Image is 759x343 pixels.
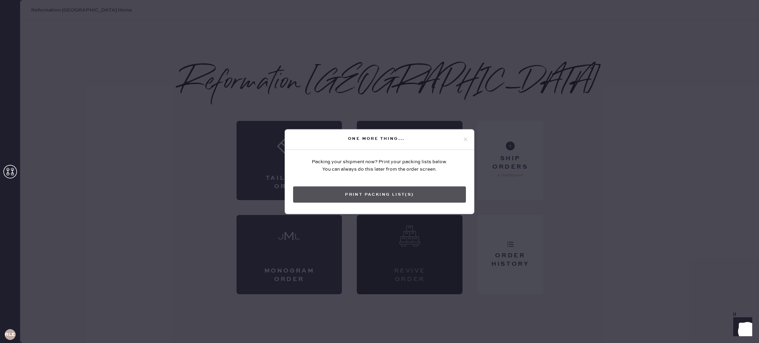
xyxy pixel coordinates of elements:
[293,186,466,202] button: Print Packing List(s)
[312,158,447,173] div: Packing your shipment now? Print your packing lists below. You can always do this later from the ...
[727,313,756,342] iframe: Front Chat
[290,135,463,143] div: One more thing...
[5,332,16,337] h3: RLESA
